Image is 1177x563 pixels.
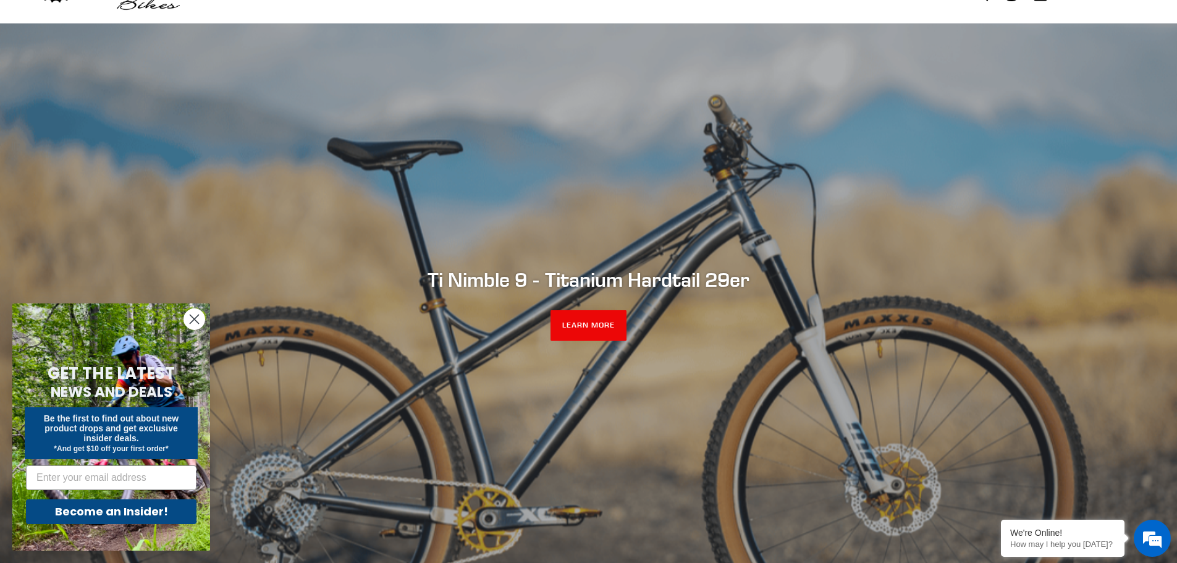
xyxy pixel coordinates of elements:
[184,308,205,330] button: Close dialog
[44,413,179,443] span: Be the first to find out about new product drops and get exclusive insider deals.
[1010,540,1115,549] p: How may I help you today?
[83,69,226,85] div: Chat with us now
[1010,528,1115,538] div: We're Online!
[551,310,626,341] a: LEARN MORE
[6,337,235,381] textarea: Type your message and hit 'Enter'
[54,444,168,453] span: *And get $10 off your first order*
[203,6,232,36] div: Minimize live chat window
[72,156,171,281] span: We're online!
[252,268,926,292] h2: Ti Nimble 9 - Titanium Hardtail 29er
[14,68,32,87] div: Navigation go back
[26,465,196,490] input: Enter your email address
[26,499,196,524] button: Become an Insider!
[40,62,70,93] img: d_696896380_company_1647369064580_696896380
[51,382,172,402] span: NEWS AND DEALS
[48,362,175,384] span: GET THE LATEST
